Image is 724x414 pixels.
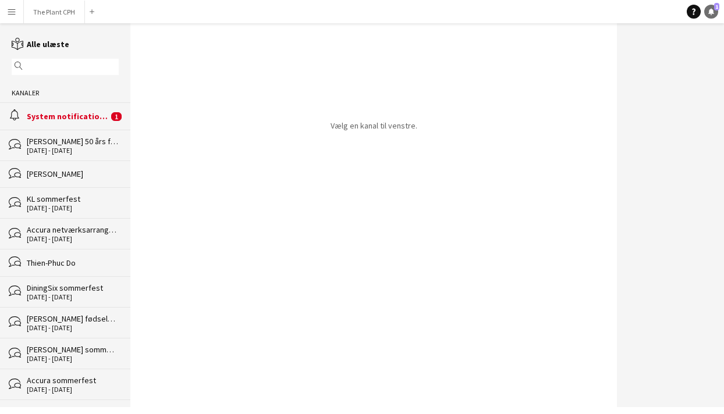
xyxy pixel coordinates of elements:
[27,136,119,147] div: [PERSON_NAME] 50 års fødselsdag
[704,5,718,19] a: 1
[12,39,69,49] a: Alle ulæste
[27,194,119,204] div: KL sommerfest
[27,324,119,332] div: [DATE] - [DATE]
[27,313,119,324] div: [PERSON_NAME] fødselsdag
[27,293,119,301] div: [DATE] - [DATE]
[27,386,119,394] div: [DATE] - [DATE]
[111,112,122,121] span: 1
[27,283,119,293] div: DiningSix sommerfest
[24,1,85,23] button: The Plant CPH
[27,147,119,155] div: [DATE] - [DATE]
[27,235,119,243] div: [DATE] - [DATE]
[714,3,719,10] span: 1
[27,258,119,268] div: Thien-Phuc Do
[27,111,108,122] div: System notifications
[27,375,119,386] div: Accura sommerfest
[27,224,119,235] div: Accura netværksarrangement
[27,169,119,179] div: [PERSON_NAME]
[27,344,119,355] div: [PERSON_NAME] sommerfest
[27,355,119,363] div: [DATE] - [DATE]
[27,204,119,212] div: [DATE] - [DATE]
[331,120,417,131] p: Vælg en kanal til venstre.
